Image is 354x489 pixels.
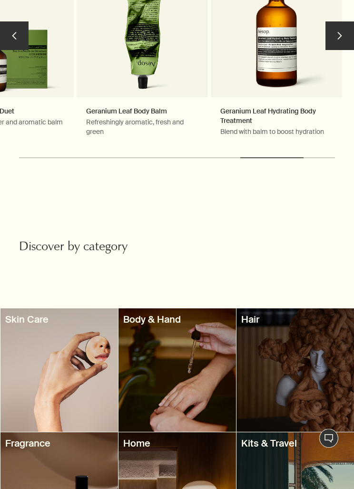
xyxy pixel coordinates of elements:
button: Live Assistance [319,429,338,448]
h3: Kits & Travel [241,438,349,450]
h3: Body & Hand [123,314,231,326]
a: DecorativeSkin Care [0,309,118,432]
h3: Fragrance [5,438,113,450]
button: next slide [325,22,354,51]
h3: Skin Care [5,314,113,326]
a: DecorativeHair [236,309,354,432]
h3: Home [123,438,231,450]
h3: Hair [241,314,349,326]
h2: Discover by category [19,240,177,256]
a: DecorativeBody & Hand [118,309,236,432]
